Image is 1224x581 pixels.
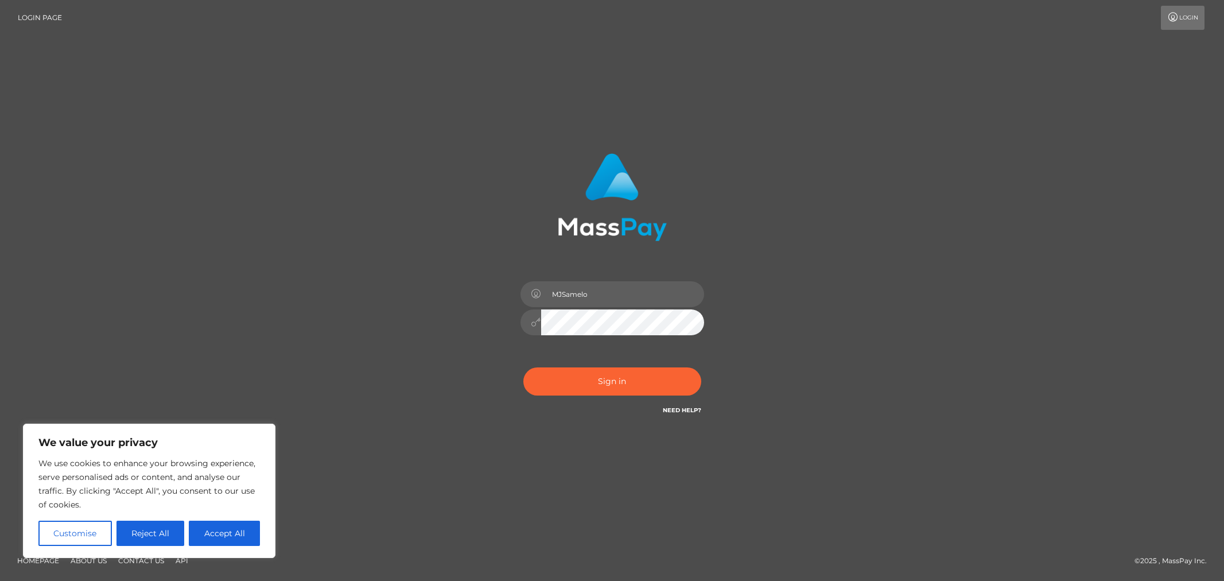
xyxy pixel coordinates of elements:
[541,281,704,307] input: Username...
[523,367,701,396] button: Sign in
[38,521,112,546] button: Customise
[114,552,169,570] a: Contact Us
[13,552,64,570] a: Homepage
[558,153,667,241] img: MassPay Login
[18,6,62,30] a: Login Page
[1161,6,1204,30] a: Login
[189,521,260,546] button: Accept All
[38,456,260,512] p: We use cookies to enhance your browsing experience, serve personalised ads or content, and analys...
[23,424,275,558] div: We value your privacy
[171,552,193,570] a: API
[663,406,701,414] a: Need Help?
[66,552,111,570] a: About Us
[1134,555,1215,567] div: © 2025 , MassPay Inc.
[116,521,185,546] button: Reject All
[38,436,260,450] p: We value your privacy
